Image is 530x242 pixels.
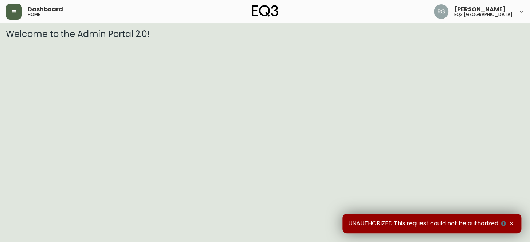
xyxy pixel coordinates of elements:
span: [PERSON_NAME] [454,7,506,12]
span: UNAUTHORIZED:This request could not be authorized. [348,219,507,227]
img: f6fbd925e6db440fbde9835fd887cd24 [434,4,448,19]
h5: eq3 [GEOGRAPHIC_DATA] [454,12,513,17]
h5: home [28,12,40,17]
span: Dashboard [28,7,63,12]
h3: Welcome to the Admin Portal 2.0! [6,29,524,39]
img: logo [252,5,279,17]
